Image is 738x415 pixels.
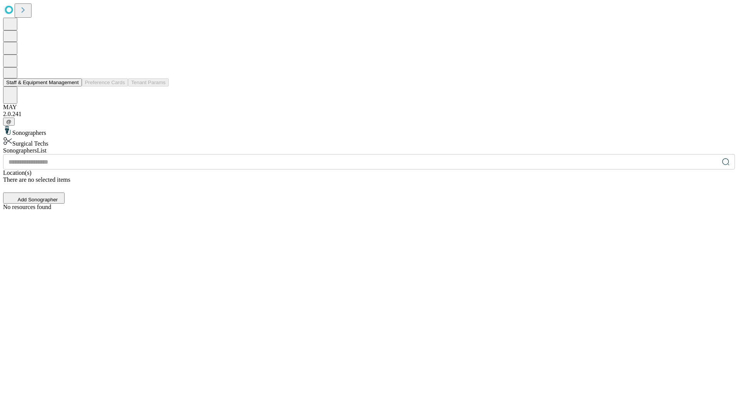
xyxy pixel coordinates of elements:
div: 2.0.241 [3,111,735,118]
span: @ [6,119,12,124]
div: Sonographers List [3,147,735,154]
button: Tenant Params [128,78,169,86]
div: No resources found [3,204,735,211]
div: Surgical Techs [3,136,735,147]
div: Sonographers [3,126,735,136]
span: Add Sonographer [18,197,58,203]
span: Location(s) [3,169,32,176]
button: Add Sonographer [3,193,65,204]
button: Staff & Equipment Management [3,78,82,86]
button: @ [3,118,15,126]
div: There are no selected items [3,176,735,183]
button: Preference Cards [82,78,128,86]
div: MAY [3,104,735,111]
